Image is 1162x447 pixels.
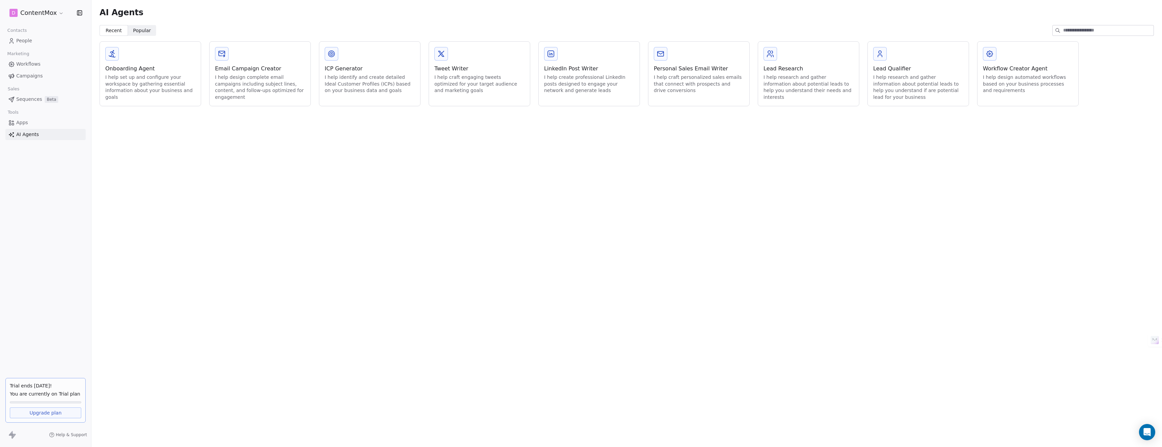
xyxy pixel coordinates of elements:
[105,65,195,73] div: Onboarding Agent
[5,117,86,128] a: Apps
[5,107,21,117] span: Tools
[12,9,16,16] span: D
[5,59,86,70] a: Workflows
[4,49,32,59] span: Marketing
[983,74,1073,94] div: I help design automated workflows based on your business processes and requirements
[133,27,151,34] span: Popular
[983,65,1073,73] div: Workflow Creator Agent
[20,8,57,17] span: ContentMox
[873,74,963,100] div: I help research and gather information about potential leads to help you understand if are potent...
[654,65,744,73] div: Personal Sales Email Writer
[4,25,30,36] span: Contacts
[544,65,634,73] div: LinkedIn Post Writer
[325,74,415,94] div: I help identify and create detailed Ideal Customer Profiles (ICPs) based on your business data an...
[873,65,963,73] div: Lead Qualifier
[325,65,415,73] div: ICP Generator
[16,96,42,103] span: Sequences
[45,96,58,103] span: Beta
[5,84,22,94] span: Sales
[1139,424,1155,440] div: Open Intercom Messenger
[49,432,87,438] a: Help & Support
[434,74,524,94] div: I help craft engaging tweets optimized for your target audience and marketing goals
[8,7,65,19] button: DContentMox
[16,119,28,126] span: Apps
[56,432,87,438] span: Help & Support
[10,407,81,418] a: Upgrade plan
[763,65,854,73] div: Lead Research
[215,74,305,100] div: I help design complete email campaigns including subject lines, content, and follow-ups optimized...
[16,72,43,80] span: Campaigns
[16,37,32,44] span: People
[5,94,86,105] a: SequencesBeta
[105,74,195,100] div: I help set up and configure your workspace by gathering essential information about your business...
[100,7,143,18] span: AI Agents
[434,65,524,73] div: Tweet Writer
[544,74,634,94] div: I help create professional LinkedIn posts designed to engage your network and generate leads
[16,61,41,68] span: Workflows
[10,390,81,397] span: You are currently on Trial plan
[29,409,62,416] span: Upgrade plan
[654,74,744,94] div: I help craft personalized sales emails that connect with prospects and drive conversions
[215,65,305,73] div: Email Campaign Creator
[5,129,86,140] a: AI Agents
[5,70,86,82] a: Campaigns
[763,74,854,100] div: I help research and gather information about potential leads to help you understand their needs a...
[10,382,81,389] div: Trial ends [DATE]!
[16,131,39,138] span: AI Agents
[5,35,86,46] a: People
